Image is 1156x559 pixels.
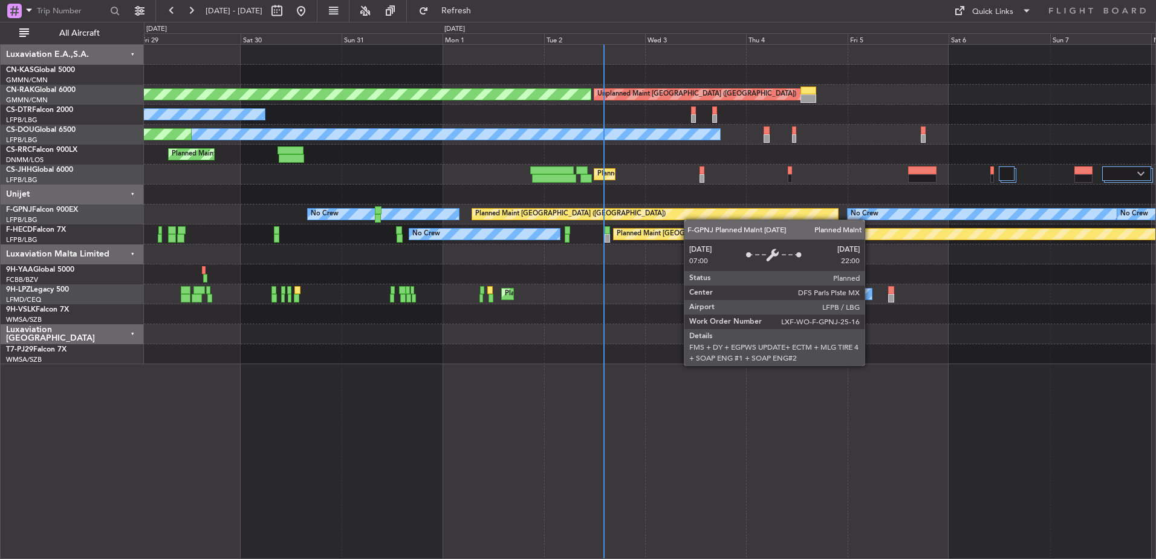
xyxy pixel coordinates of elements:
[6,146,32,154] span: CS-RRC
[544,33,645,44] div: Tue 2
[431,7,482,15] span: Refresh
[146,24,167,34] div: [DATE]
[948,1,1037,21] button: Quick Links
[13,24,131,43] button: All Aircraft
[6,175,37,185] a: LFPB/LBG
[6,126,76,134] a: CS-DOUGlobal 6500
[851,205,878,223] div: No Crew
[6,87,76,94] a: CN-RAKGlobal 6000
[6,96,48,105] a: GMMN/CMN
[6,315,42,324] a: WMSA/SZB
[6,67,34,74] span: CN-KAS
[505,285,640,303] div: Planned Maint Nice ([GEOGRAPHIC_DATA])
[6,106,32,114] span: CS-DTR
[342,33,443,44] div: Sun 31
[413,1,485,21] button: Refresh
[972,6,1013,18] div: Quick Links
[1050,33,1151,44] div: Sun 7
[1137,171,1145,176] img: arrow-gray.svg
[6,226,33,234] span: F-HECD
[848,33,949,44] div: Fri 5
[412,225,440,243] div: No Crew
[241,33,342,44] div: Sat 30
[6,346,33,353] span: T7-PJ29
[6,266,33,273] span: 9H-YAA
[6,275,38,284] a: FCBB/BZV
[6,155,44,165] a: DNMM/LOS
[172,145,362,163] div: Planned Maint [GEOGRAPHIC_DATA] ([GEOGRAPHIC_DATA])
[597,165,788,183] div: Planned Maint [GEOGRAPHIC_DATA] ([GEOGRAPHIC_DATA])
[6,166,73,174] a: CS-JHHGlobal 6000
[311,205,339,223] div: No Crew
[6,206,32,214] span: F-GPNJ
[6,306,69,313] a: 9H-VSLKFalcon 7X
[6,126,34,134] span: CS-DOU
[37,2,106,20] input: Trip Number
[6,215,37,224] a: LFPB/LBG
[6,235,37,244] a: LFPB/LBG
[6,306,36,313] span: 9H-VSLK
[6,286,69,293] a: 9H-LPZLegacy 500
[6,206,78,214] a: F-GPNJFalcon 900EX
[475,205,666,223] div: Planned Maint [GEOGRAPHIC_DATA] ([GEOGRAPHIC_DATA])
[6,295,41,304] a: LFMD/CEQ
[724,285,752,303] div: No Crew
[6,67,75,74] a: CN-KASGlobal 5000
[6,76,48,85] a: GMMN/CMN
[6,355,42,364] a: WMSA/SZB
[6,166,32,174] span: CS-JHH
[6,286,30,293] span: 9H-LPZ
[6,146,77,154] a: CS-RRCFalcon 900LX
[6,136,37,145] a: LFPB/LBG
[6,346,67,353] a: T7-PJ29Falcon 7X
[6,116,37,125] a: LFPB/LBG
[6,106,73,114] a: CS-DTRFalcon 2000
[6,87,34,94] span: CN-RAK
[443,33,544,44] div: Mon 1
[6,226,66,234] a: F-HECDFalcon 7X
[206,5,262,16] span: [DATE] - [DATE]
[31,29,128,38] span: All Aircraft
[746,33,847,44] div: Thu 4
[617,225,807,243] div: Planned Maint [GEOGRAPHIC_DATA] ([GEOGRAPHIC_DATA])
[597,85,796,103] div: Unplanned Maint [GEOGRAPHIC_DATA] ([GEOGRAPHIC_DATA])
[1120,205,1148,223] div: No Crew
[444,24,465,34] div: [DATE]
[139,33,240,44] div: Fri 29
[645,33,746,44] div: Wed 3
[6,266,74,273] a: 9H-YAAGlobal 5000
[949,33,1050,44] div: Sat 6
